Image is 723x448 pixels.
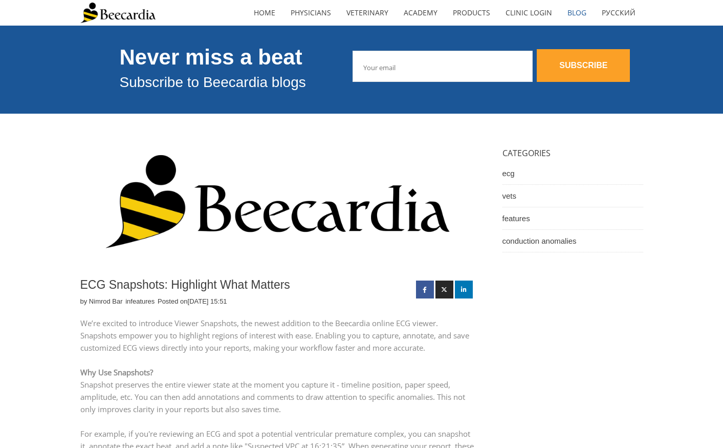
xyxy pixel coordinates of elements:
[502,207,643,230] a: features
[445,1,498,25] a: Products
[80,297,125,305] span: by
[80,378,474,415] p: Snapshot preserves the entire viewer state at the moment you capture it - timeline position, pape...
[594,1,643,25] a: Русский
[246,1,283,25] a: home
[80,144,474,269] img: ECG Snapshots: Highlight What Matters
[502,230,643,252] a: conduction anomalies
[120,74,306,90] span: Subscribe to Beecardia blogs
[120,45,302,69] span: Never miss a beat
[498,1,560,25] a: Clinic Login
[80,278,411,292] h1: ECG Snapshots: Highlight What Matters
[339,1,396,25] a: Veterinary
[396,1,445,25] a: Academy
[130,297,155,306] a: features
[560,1,594,25] a: Blog
[502,162,643,185] a: ecg
[188,297,227,306] p: [DATE] 15:51
[537,49,630,81] a: SUBSCRIBE
[80,317,474,354] p: We’re excited to introduce Viewer Snapshots, the newest addition to the Beecardia online ECG view...
[353,51,533,82] input: Your email
[283,1,339,25] a: Physicians
[502,147,551,159] span: CATEGORIES
[80,367,153,377] span: Why Use Snapshots?
[80,3,156,23] img: Beecardia
[125,297,157,305] span: in
[158,297,227,305] span: Posted on
[502,185,643,207] a: vets
[89,297,123,306] a: Nimrod Bar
